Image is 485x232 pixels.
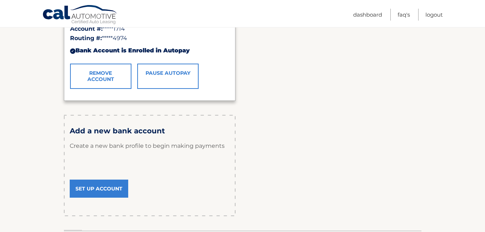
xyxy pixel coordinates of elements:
[70,135,230,157] p: Create a new bank profile to begin making payments
[70,180,128,198] a: Set Up Account
[70,25,103,32] strong: Account #:
[137,64,199,89] a: Pause AutoPay
[70,126,230,136] h3: Add a new bank account
[398,9,410,21] a: FAQ's
[70,35,102,42] strong: Routing #:
[70,48,75,54] div: ✓
[353,9,382,21] a: Dashboard
[70,64,131,89] a: Remove Account
[425,9,443,21] a: Logout
[42,5,118,26] a: Cal Automotive
[70,43,229,58] div: Bank Account is Enrolled in Autopay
